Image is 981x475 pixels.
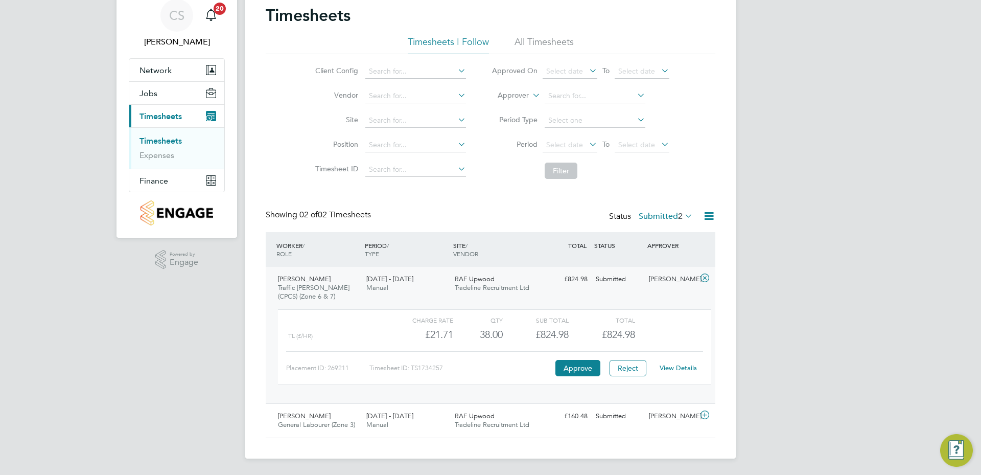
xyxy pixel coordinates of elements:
span: Traffic [PERSON_NAME] (CPCS) (Zone 6 & 7) [278,283,349,301]
a: Expenses [139,150,174,160]
div: £160.48 [539,408,592,425]
div: Timesheets [129,127,224,169]
a: View Details [660,364,697,372]
span: To [599,138,613,151]
div: [PERSON_NAME] [645,408,698,425]
span: RAF Upwood [455,275,495,283]
div: Total [569,314,635,326]
div: Charge rate [387,314,453,326]
div: £21.71 [387,326,453,343]
input: Search for... [545,89,645,103]
a: Go to home page [129,200,225,225]
li: Timesheets I Follow [408,36,489,54]
span: VENDOR [453,250,478,258]
span: Manual [366,420,388,429]
span: Select date [618,140,655,149]
span: To [599,64,613,77]
span: Tradeline Recruitment Ltd [455,420,529,429]
div: Submitted [592,271,645,288]
button: Jobs [129,82,224,104]
button: Network [129,59,224,81]
span: Select date [546,140,583,149]
div: £824.98 [503,326,569,343]
div: WORKER [274,236,362,263]
span: Engage [170,258,198,267]
label: Approver [483,91,529,101]
span: Network [139,65,172,75]
div: Placement ID: 269211 [286,360,369,376]
span: £824.98 [602,328,635,341]
span: TYPE [365,250,379,258]
label: Period [492,140,538,149]
input: Search for... [365,64,466,79]
div: Sub Total [503,314,569,326]
span: [PERSON_NAME] [278,275,331,283]
div: Submitted [592,408,645,425]
button: Finance [129,169,224,192]
span: 2 [678,211,683,221]
div: SITE [451,236,539,263]
a: Timesheets [139,136,182,146]
input: Search for... [365,163,466,177]
button: Filter [545,163,577,179]
span: / [465,241,468,250]
span: Tradeline Recruitment Ltd [455,283,529,292]
div: Showing [266,210,373,220]
span: Manual [366,283,388,292]
a: Powered byEngage [155,250,199,269]
label: Vendor [312,91,358,100]
span: Select date [618,66,655,76]
li: All Timesheets [515,36,574,54]
div: QTY [453,314,503,326]
div: Status [609,210,695,224]
span: CS [169,9,184,22]
div: Timesheet ID: TS1734257 [369,360,553,376]
div: STATUS [592,236,645,255]
span: [DATE] - [DATE] [366,275,413,283]
label: Site [312,115,358,124]
label: Client Config [312,66,358,75]
span: Powered by [170,250,198,259]
span: Select date [546,66,583,76]
span: Finance [139,176,168,186]
span: 02 Timesheets [299,210,371,220]
input: Search for... [365,138,466,152]
label: Position [312,140,358,149]
span: ROLE [276,250,292,258]
div: [PERSON_NAME] [645,271,698,288]
span: General Labourer (Zone 3) [278,420,355,429]
img: countryside-properties-logo-retina.png [141,200,213,225]
span: RAF Upwood [455,412,495,420]
div: £824.98 [539,271,592,288]
div: APPROVER [645,236,698,255]
span: TL (£/HR) [288,332,313,340]
span: / [302,241,305,250]
h2: Timesheets [266,5,351,26]
input: Search for... [365,89,466,103]
span: 02 of [299,210,318,220]
button: Engage Resource Center [940,434,973,467]
button: Approve [555,360,600,376]
div: PERIOD [362,236,451,263]
span: Timesheets [139,111,182,121]
button: Timesheets [129,105,224,127]
label: Submitted [639,211,693,221]
span: TOTAL [568,241,587,250]
span: [DATE] - [DATE] [366,412,413,420]
label: Timesheet ID [312,164,358,173]
span: [PERSON_NAME] [278,412,331,420]
span: Charlie Slidel [129,36,225,48]
label: Approved On [492,66,538,75]
span: Jobs [139,88,157,98]
button: Reject [610,360,646,376]
div: 38.00 [453,326,503,343]
input: Search for... [365,114,466,128]
span: 20 [214,3,226,15]
label: Period Type [492,115,538,124]
input: Select one [545,114,645,128]
span: / [387,241,389,250]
